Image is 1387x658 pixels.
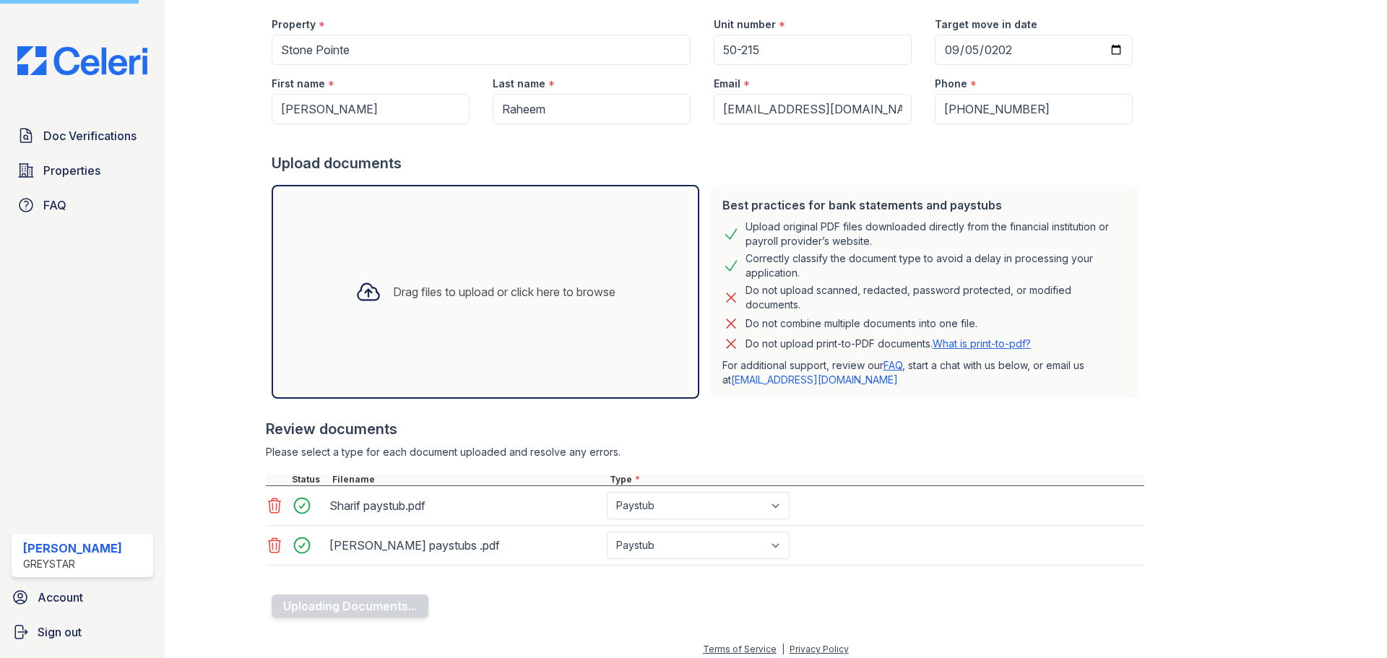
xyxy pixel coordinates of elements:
label: Phone [935,77,967,91]
p: For additional support, review our , start a chat with us below, or email us at [722,358,1127,387]
div: Do not combine multiple documents into one file. [746,315,977,332]
a: Account [6,583,159,612]
span: Properties [43,162,100,179]
div: Type [607,474,1144,485]
div: [PERSON_NAME] [23,540,122,557]
a: FAQ [12,191,153,220]
div: Filename [329,474,607,485]
a: Sign out [6,618,159,646]
label: Email [714,77,740,91]
label: Target move in date [935,17,1037,32]
a: Doc Verifications [12,121,153,150]
span: FAQ [43,196,66,214]
div: [PERSON_NAME] paystubs .pdf [329,534,601,557]
span: Account [38,589,83,606]
div: Upload original PDF files downloaded directly from the financial institution or payroll provider’... [746,220,1127,248]
label: Property [272,17,316,32]
a: FAQ [883,359,902,371]
a: Properties [12,156,153,185]
a: Privacy Policy [790,644,849,654]
a: Terms of Service [703,644,777,654]
div: Correctly classify the document type to avoid a delay in processing your application. [746,251,1127,280]
div: Drag files to upload or click here to browse [393,283,615,300]
div: Upload documents [272,153,1144,173]
div: Review documents [266,419,1144,439]
img: CE_Logo_Blue-a8612792a0a2168367f1c8372b55b34899dd931a85d93a1a3d3e32e68fde9ad4.png [6,46,159,75]
div: Do not upload scanned, redacted, password protected, or modified documents. [746,283,1127,312]
button: Uploading Documents... [272,594,428,618]
label: Last name [493,77,545,91]
div: Sharif paystub.pdf [329,494,601,517]
p: Do not upload print-to-PDF documents. [746,337,1031,351]
div: Please select a type for each document uploaded and resolve any errors. [266,445,1144,459]
label: First name [272,77,325,91]
div: Best practices for bank statements and paystubs [722,196,1127,214]
span: Doc Verifications [43,127,137,144]
a: What is print-to-pdf? [933,337,1031,350]
div: | [782,644,785,654]
div: Greystar [23,557,122,571]
a: [EMAIL_ADDRESS][DOMAIN_NAME] [731,373,898,386]
span: Sign out [38,623,82,641]
div: Status [289,474,329,485]
label: Unit number [714,17,776,32]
